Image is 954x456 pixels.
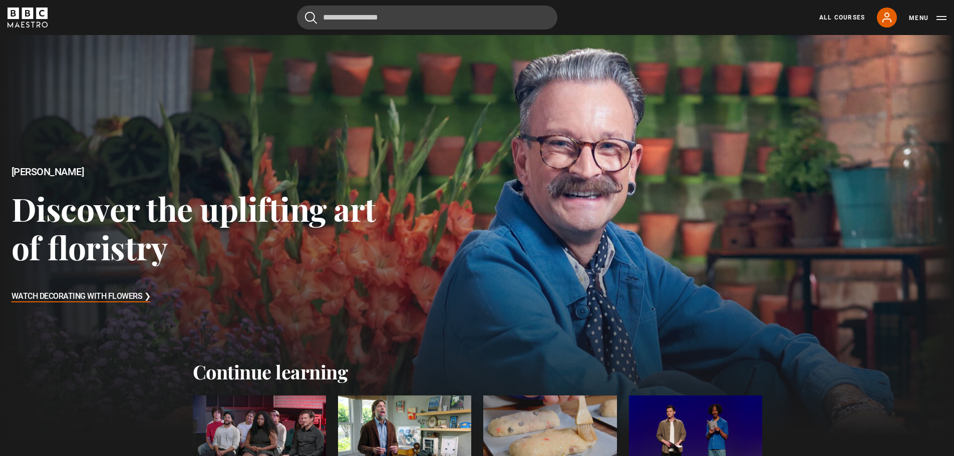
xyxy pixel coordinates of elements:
input: Search [297,6,557,30]
h3: Discover the uplifting art of floristry [12,189,382,267]
h2: Continue learning [193,360,762,383]
svg: BBC Maestro [8,8,48,28]
a: All Courses [819,13,865,22]
button: Submit the search query [305,12,317,24]
button: Toggle navigation [909,13,946,23]
h3: Watch Decorating With Flowers ❯ [12,289,151,304]
h2: [PERSON_NAME] [12,166,382,178]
